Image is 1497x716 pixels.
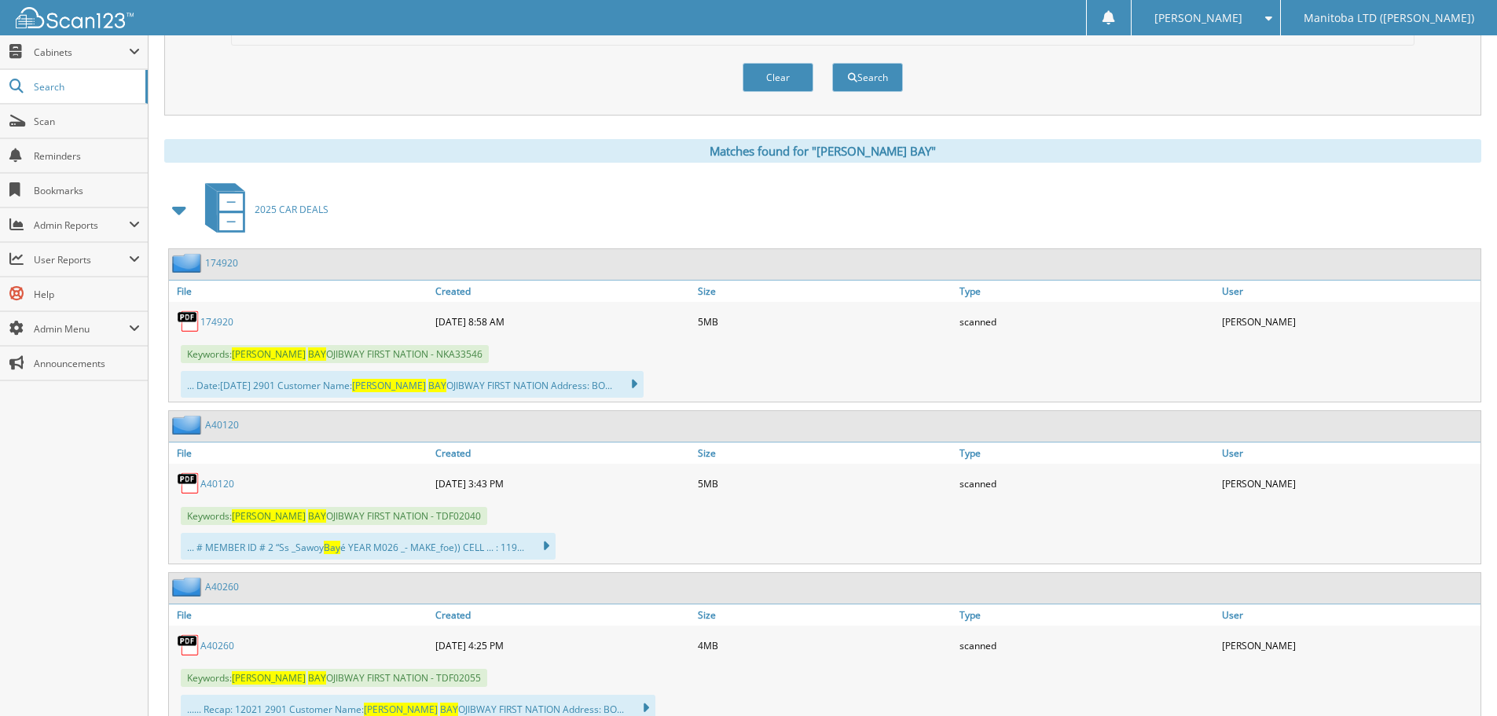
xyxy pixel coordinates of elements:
[1418,641,1497,716] iframe: Chat Widget
[1218,468,1480,499] div: [PERSON_NAME]
[172,253,205,273] img: folder2.png
[364,703,438,716] span: [PERSON_NAME]
[956,306,1218,337] div: scanned
[205,418,239,431] a: A40120
[177,472,200,495] img: PDF.png
[1218,442,1480,464] a: User
[34,218,129,232] span: Admin Reports
[431,281,694,302] a: Created
[308,671,326,685] span: BAY
[1218,306,1480,337] div: [PERSON_NAME]
[169,281,431,302] a: File
[694,281,956,302] a: Size
[440,703,458,716] span: BAY
[172,577,205,597] img: folder2.png
[1218,604,1480,626] a: User
[694,630,956,661] div: 4MB
[1218,630,1480,661] div: [PERSON_NAME]
[743,63,813,92] button: Clear
[34,288,140,301] span: Help
[694,442,956,464] a: Size
[232,509,306,523] span: [PERSON_NAME]
[694,468,956,499] div: 5MB
[177,310,200,333] img: PDF.png
[196,178,328,241] a: 2025 CAR DEALS
[181,345,489,363] span: Keywords: OJIBWAY FIRST NATION - NKA33546
[956,630,1218,661] div: scanned
[34,115,140,128] span: Scan
[308,347,326,361] span: BAY
[255,203,328,216] span: 2025 CAR DEALS
[34,357,140,370] span: Announcements
[832,63,903,92] button: Search
[205,580,239,593] a: A40260
[956,468,1218,499] div: scanned
[1218,281,1480,302] a: User
[34,46,129,59] span: Cabinets
[34,149,140,163] span: Reminders
[200,315,233,329] a: 174920
[34,184,140,197] span: Bookmarks
[1304,13,1474,23] span: Manitoba LTD ([PERSON_NAME])
[34,322,129,336] span: Admin Menu
[169,604,431,626] a: File
[34,80,138,94] span: Search
[200,639,234,652] a: A40260
[431,630,694,661] div: [DATE] 4:25 PM
[1154,13,1242,23] span: [PERSON_NAME]
[431,442,694,464] a: Created
[169,442,431,464] a: File
[232,671,306,685] span: [PERSON_NAME]
[431,604,694,626] a: Created
[352,379,426,392] span: [PERSON_NAME]
[181,371,644,398] div: ... Date:[DATE] 2901 Customer Name: OJIBWAY FIRST NATION Address: BO...
[181,507,487,525] span: Keywords: OJIBWAY FIRST NATION - TDF02040
[694,604,956,626] a: Size
[164,139,1481,163] div: Matches found for "[PERSON_NAME] BAY"
[205,256,238,270] a: 174920
[324,541,340,554] span: Bay
[172,415,205,435] img: folder2.png
[232,347,306,361] span: [PERSON_NAME]
[34,253,129,266] span: User Reports
[428,379,446,392] span: BAY
[200,477,234,490] a: A40120
[956,281,1218,302] a: Type
[694,306,956,337] div: 5MB
[956,604,1218,626] a: Type
[308,509,326,523] span: BAY
[177,633,200,657] img: PDF.png
[181,533,556,560] div: ... # MEMBER ID # 2 “Ss _Sawoy é YEAR M026 _- MAKE_foe)) CELL ... : 119...
[956,442,1218,464] a: Type
[431,468,694,499] div: [DATE] 3:43 PM
[181,669,487,687] span: Keywords: OJIBWAY FIRST NATION - TDF02055
[431,306,694,337] div: [DATE] 8:58 AM
[16,7,134,28] img: scan123-logo-white.svg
